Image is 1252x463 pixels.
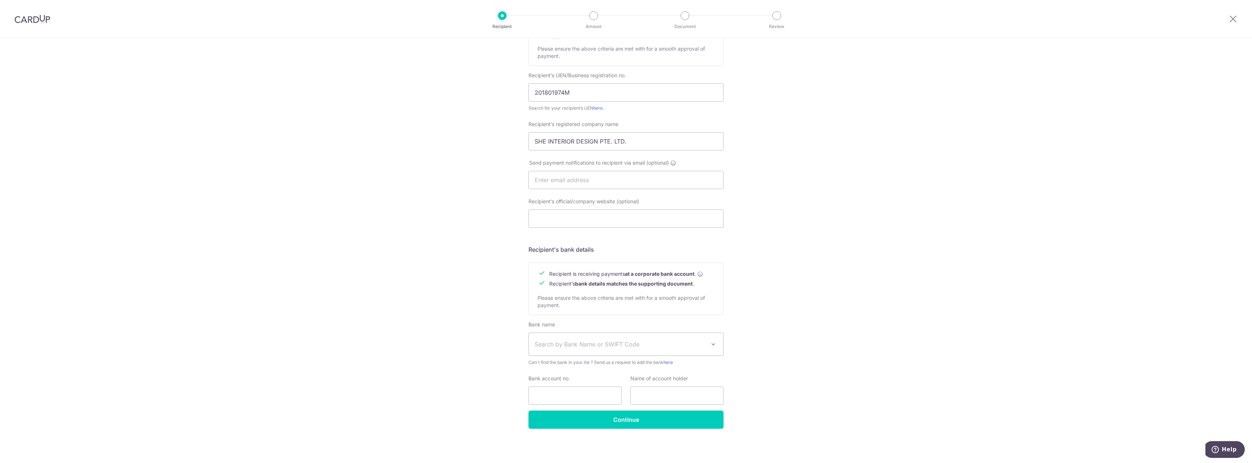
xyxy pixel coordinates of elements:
div: Search for your recipient’s UEN . [528,105,724,112]
a: here [593,105,603,111]
span: Please ensure the above criteria are met with for a smooth approval of payment. [538,46,705,59]
span: Help [16,5,31,12]
p: Review [750,23,804,30]
span: Search by Bank Name or SWIFT Code [535,340,706,349]
span: Recipient’s UEN/Business registration no. [528,72,626,78]
span: Recipient is receiving payments . [549,270,703,278]
label: Bank name [528,321,555,328]
p: Document [658,23,712,30]
label: Name of account holder [630,375,688,382]
span: Can't find the bank in your list ? Send us a request to add the bank [528,359,724,366]
span: Recipient’s . [549,280,694,287]
iframe: Opens a widget where you can find more information [1205,441,1245,459]
label: Bank account no. [528,375,570,382]
a: here [663,360,673,365]
span: Please ensure the above criteria are met with for a smooth approval of payment. [538,295,705,308]
p: Amount [567,23,621,30]
input: Continue [528,411,724,429]
h5: Recipient's bank details [528,245,724,254]
b: at a corporate bank account [625,270,694,278]
label: Recipient’s official/company website (optional) [528,198,639,205]
input: Enter email address [528,171,724,189]
img: CardUp [15,15,50,23]
b: bank details matches the supporting document [575,280,693,287]
span: Send payment notifications to recipient via email (optional) [529,159,669,166]
span: Recipient’s registered company name [528,121,618,127]
p: Recipient [475,23,529,30]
